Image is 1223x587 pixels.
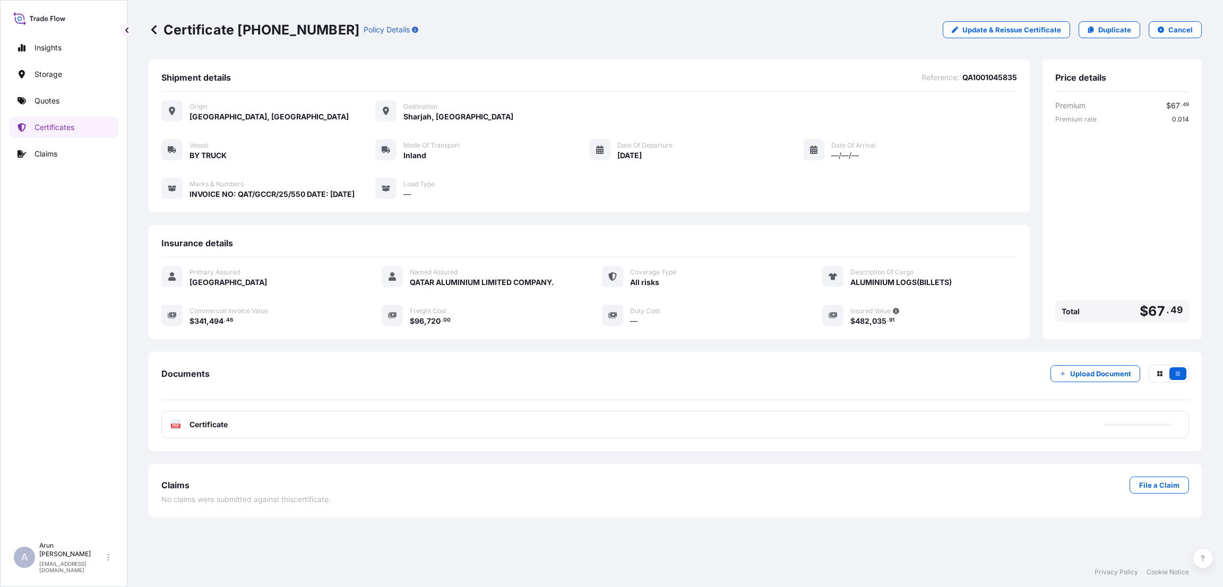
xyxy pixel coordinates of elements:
p: Update & Reissue Certificate [962,24,1061,35]
span: Destination [403,102,437,111]
span: Claims [161,480,190,490]
span: Shipment details [161,72,231,83]
span: No claims were submitted against this certificate . [161,494,331,505]
text: PDF [173,424,179,428]
span: All risks [630,277,659,288]
span: Date of Arrival [831,141,876,150]
span: . [1181,103,1182,107]
a: File a Claim [1130,477,1189,494]
span: Commercial Invoice Value [190,307,268,315]
span: . [224,318,226,322]
span: Premium [1055,100,1086,111]
span: Mode of Transport [403,141,460,150]
span: 482 [855,317,869,325]
span: [DATE] [617,150,642,161]
span: —/—/— [831,150,859,161]
button: Upload Document [1050,365,1140,382]
p: Claims [35,149,57,159]
span: A [21,552,28,563]
span: , [424,317,427,325]
span: Documents [161,368,210,379]
p: Cancel [1168,24,1193,35]
span: Description Of Cargo [850,268,914,277]
p: [EMAIL_ADDRESS][DOMAIN_NAME] [39,560,105,573]
p: Quotes [35,96,59,106]
a: Storage [9,64,118,85]
span: 91 [889,318,894,322]
span: Certificate [190,419,228,430]
span: Primary Assured [190,268,240,277]
a: Cookie Notice [1147,568,1189,576]
a: Duplicate [1079,21,1140,38]
span: — [630,316,638,326]
span: 46 [226,318,233,322]
a: Insights [9,37,118,58]
span: [GEOGRAPHIC_DATA], [GEOGRAPHIC_DATA] [190,111,349,122]
p: Certificates [35,122,74,133]
span: 035 [872,317,886,325]
p: File a Claim [1139,480,1179,490]
span: — [403,189,411,200]
span: . [887,318,889,322]
span: INVOICE NO: QAT/GCCR/25/550 DATE: [DATE] [190,189,355,200]
span: 341 [194,317,206,325]
span: 67 [1148,305,1165,318]
span: 720 [427,317,441,325]
span: 96 [415,317,424,325]
a: Quotes [9,90,118,111]
span: Load Type [403,180,435,188]
span: [GEOGRAPHIC_DATA] [190,277,267,288]
span: , [206,317,209,325]
span: Freight Cost [410,307,446,315]
span: Insurance details [161,238,233,248]
span: Named Assured [410,268,458,277]
span: Total [1062,306,1080,317]
span: . [441,318,443,322]
span: 494 [209,317,223,325]
span: QA1001045835 [962,72,1017,83]
p: Duplicate [1098,24,1131,35]
p: Policy Details [364,24,410,35]
span: Duty Cost [630,307,660,315]
span: Price details [1055,72,1106,83]
a: Update & Reissue Certificate [943,21,1070,38]
span: 49 [1183,103,1189,107]
span: . [1166,307,1169,313]
span: Reference : [921,72,959,83]
span: Inland [403,150,426,161]
span: QATAR ALUMINIUM LIMITED COMPANY. [410,277,554,288]
a: Privacy Policy [1095,568,1138,576]
span: $ [1140,305,1148,318]
span: Coverage Type [630,268,676,277]
span: BY TRUCK [190,150,227,161]
p: Insights [35,42,62,53]
span: 67 [1171,102,1180,109]
button: Cancel [1149,21,1202,38]
span: Vessel [190,141,209,150]
span: Marks & Numbers [190,180,244,188]
span: Premium rate [1055,115,1097,124]
span: $ [410,317,415,325]
p: Arun [PERSON_NAME] [39,541,105,558]
p: Certificate [PHONE_NUMBER] [149,21,359,38]
span: ALUMINIUM LOGS(BILLETS) [850,277,952,288]
span: $ [1166,102,1171,109]
a: Claims [9,143,118,165]
span: $ [190,317,194,325]
span: 00 [443,318,451,322]
span: 49 [1170,307,1183,313]
span: Insured Value [850,307,891,315]
p: Upload Document [1070,368,1131,379]
p: Storage [35,69,62,80]
span: , [869,317,872,325]
span: Origin [190,102,208,111]
span: Sharjah, [GEOGRAPHIC_DATA] [403,111,513,122]
span: Date of Departure [617,141,673,150]
span: 0.014 [1172,115,1189,124]
span: $ [850,317,855,325]
a: Certificates [9,117,118,138]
